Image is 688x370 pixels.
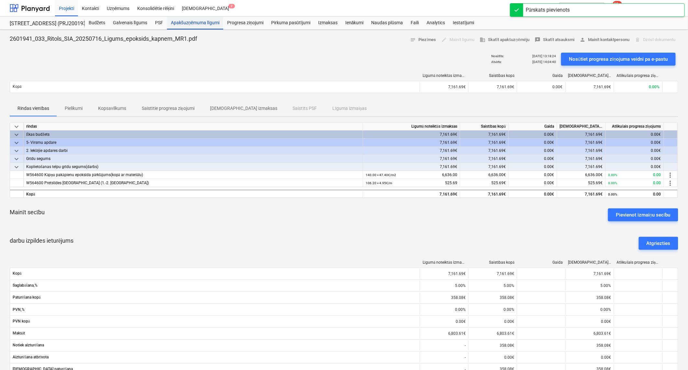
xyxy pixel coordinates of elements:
[520,260,563,265] div: Gaida
[13,307,417,312] span: PVN,%
[314,16,341,29] a: Izmaksas
[606,131,664,139] div: 0.00€
[24,190,363,198] div: Kopā
[363,163,460,171] div: 7,161.69€
[366,171,457,179] div: 6,636.00
[223,16,267,29] a: Progresa ziņojumi
[10,208,45,216] p: Mainīt secību
[26,171,360,179] div: W564600 Kāpņu pakāpienu epoksīda pārklājums(kopā ar materiālu)
[341,16,368,29] a: Ienākumi
[85,16,109,29] a: Budžets
[151,16,167,29] a: PSF
[13,271,417,276] span: Kopā
[606,155,664,163] div: 0.00€
[565,269,614,279] div: 7,161.69€
[568,260,612,265] div: [DEMOGRAPHIC_DATA] izmaksas
[608,208,678,221] button: Pievienot izmaiņu secību
[647,239,671,248] div: Atgriezties
[13,163,20,171] span: keyboard_arrow_down
[98,105,126,112] p: Kopsavilkums
[535,36,575,44] span: Skatīt atsauksmi
[580,37,585,43] span: person
[468,328,517,339] div: 6,803.61€
[667,171,674,179] span: more_vert
[368,16,407,29] a: Naudas plūsma
[420,316,468,327] div: 0.00€
[477,35,532,45] button: Skatīt apakšuzņēmēju
[468,269,517,279] div: 7,161.69€
[13,283,417,288] span: Saglabāšana,%
[420,269,468,279] div: 7,161.69€
[460,190,509,198] div: 7,161.69€
[13,155,20,163] span: keyboard_arrow_down
[408,35,439,45] button: Piezīmes
[420,292,468,303] div: 358.08€
[460,155,509,163] div: 7,161.69€
[577,35,632,45] button: Mainīt kontaktpersonu
[423,16,449,29] a: Analytics
[639,237,678,250] button: Atgriezties
[363,122,460,131] div: Līgumā noteiktās izmaksas
[667,179,674,187] span: more_vert
[10,35,197,43] p: 2601941_033_Ritols_SIA_20250716_Ligums_epoksids_kapnem_MR1.pdf
[363,131,460,139] div: 7,161.69€
[588,181,603,185] span: 525.69€
[13,355,417,360] span: Aizturēšana atbrīvota
[526,6,570,14] div: Pārskats pievienots
[366,179,457,187] div: 525.69
[471,260,515,265] div: Saistības kopā
[468,316,517,327] div: 0.00€
[267,16,314,29] a: Pirkuma pasūtījumi
[509,155,557,163] div: 0.00€
[363,139,460,147] div: 7,161.69€
[532,60,556,64] p: [DATE] 14:04:40
[557,163,606,171] div: 7,161.69€
[13,84,21,90] p: Kopā
[565,340,614,351] div: 358.08€
[468,352,517,363] div: 0.00€
[468,340,517,351] div: 358.08€
[423,260,466,265] div: Līgumā noteiktās izmaksas
[509,131,557,139] div: 0.00€
[565,328,614,339] div: 6,803.61€
[363,147,460,155] div: 7,161.69€
[420,328,468,339] div: 6,803.61€
[565,316,614,327] div: 0.00€
[491,181,506,185] span: 525.69€
[606,122,664,131] div: Atlikušais progresa ziņojums
[606,139,664,147] div: 0.00€
[557,190,606,198] div: 7,161.69€
[557,131,606,139] div: 7,161.69€
[449,16,478,29] a: Iestatījumi
[363,155,460,163] div: 7,161.69€
[460,131,509,139] div: 7,161.69€
[608,181,617,185] small: 0.00%
[366,173,396,177] small: 140.00 × 47.40€ / m2
[13,295,417,300] span: Paturēšana kopā
[468,292,517,303] div: 358.08€
[407,16,423,29] a: Faili
[656,339,688,370] iframe: Chat Widget
[109,16,151,29] div: Galvenais līgums
[26,179,360,187] div: W564600 Pretslīdes [GEOGRAPHIC_DATA] (1.-2. [GEOGRAPHIC_DATA])
[13,139,20,147] span: keyboard_arrow_down
[565,352,614,363] div: 0.00€
[26,147,360,155] div: 2. Iekšējie apdares darbi
[580,36,630,44] span: Mainīt kontaktpersonu
[509,163,557,171] div: 0.00€
[480,36,530,44] span: Skatīt apakšuzņēmēju
[26,139,360,147] div: 5- Virsmu apdare
[649,85,660,89] span: 0.00%
[606,147,664,155] div: 0.00€
[509,122,557,131] div: Gaida
[167,16,223,29] a: Apakšuzņēmuma līgumi
[13,319,417,324] span: PVN kopā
